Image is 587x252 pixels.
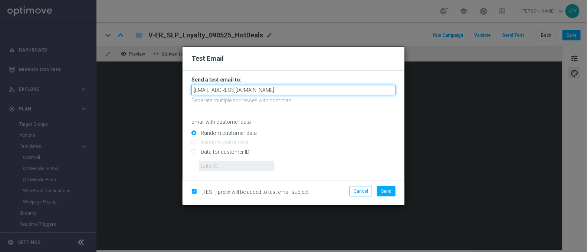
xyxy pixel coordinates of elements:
[381,189,391,194] span: Send
[201,189,309,195] span: [TEST] prefix will be added to test email subject
[199,161,274,171] input: Enter ID
[191,76,396,83] h3: Send a test email to:
[350,186,372,196] button: Cancel
[199,130,257,136] label: Random customer data
[191,119,396,125] p: Email with customer data
[191,97,396,104] p: Separate multiple addresses with commas
[377,186,396,196] button: Send
[191,54,396,63] h2: Test Email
